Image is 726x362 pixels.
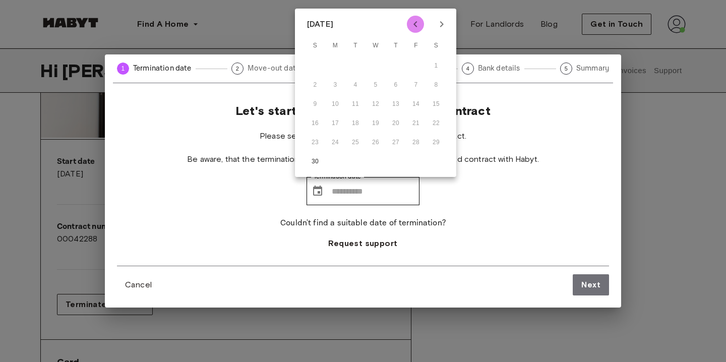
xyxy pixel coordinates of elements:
[133,63,192,74] span: Termination date
[433,16,450,33] button: Next month
[235,103,491,118] span: Let's start the termination of your contract
[260,131,466,142] span: Please select the dates you want to end your contract.
[306,36,324,56] span: Sunday
[306,153,324,171] button: 30
[466,66,469,72] text: 4
[308,181,328,201] button: Choose date
[117,275,160,295] button: Cancel
[346,36,365,56] span: Tuesday
[326,36,344,56] span: Monday
[248,63,300,74] span: Move-out date
[236,66,239,72] text: 2
[187,154,539,165] span: Be aware, that the termination date will be the last day you will have a valid contract with Habyt.
[407,16,424,33] button: Previous month
[427,36,445,56] span: Saturday
[407,36,425,56] span: Friday
[367,36,385,56] span: Wednesday
[565,66,568,72] text: 5
[125,279,152,291] span: Cancel
[387,36,405,56] span: Thursday
[122,65,125,72] text: 1
[280,217,446,229] p: Couldn't find a suitable date of termination?
[328,237,397,250] span: Request support
[478,63,520,74] span: Bank details
[307,18,333,30] div: [DATE]
[576,63,609,74] span: Summary
[320,233,405,254] button: Request support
